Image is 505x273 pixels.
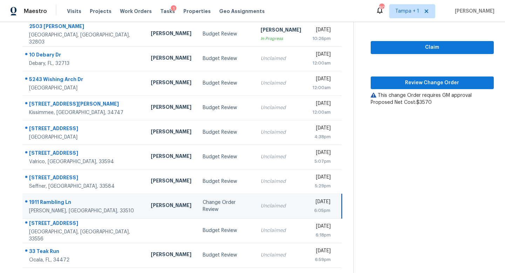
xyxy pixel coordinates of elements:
[29,85,140,92] div: [GEOGRAPHIC_DATA]
[312,26,331,35] div: [DATE]
[261,178,301,185] div: Unclaimed
[376,43,488,52] span: Claim
[261,55,301,62] div: Unclaimed
[312,232,331,239] div: 6:18pm
[261,104,301,111] div: Unclaimed
[219,8,265,15] span: Geo Assignments
[29,134,140,141] div: [GEOGRAPHIC_DATA]
[203,252,249,259] div: Budget Review
[29,183,140,190] div: Seffner, [GEOGRAPHIC_DATA], 33584
[261,153,301,160] div: Unclaimed
[151,79,191,88] div: [PERSON_NAME]
[312,256,331,263] div: 6:59pm
[29,109,140,116] div: Kissimmee, [GEOGRAPHIC_DATA], 34747
[203,199,249,213] div: Change Order Review
[151,177,191,186] div: [PERSON_NAME]
[29,32,140,46] div: [GEOGRAPHIC_DATA], [GEOGRAPHIC_DATA], 32803
[261,129,301,136] div: Unclaimed
[29,257,140,264] div: Ocala, FL, 34472
[203,129,249,136] div: Budget Review
[312,207,330,214] div: 6:05pm
[29,51,140,60] div: 10 Debary Dr
[312,60,331,67] div: 12:00am
[24,8,47,15] span: Maestro
[261,26,301,35] div: [PERSON_NAME]
[29,23,140,32] div: 2503 [PERSON_NAME]
[29,125,140,134] div: [STREET_ADDRESS]
[312,158,331,165] div: 5:07pm
[29,207,140,214] div: [PERSON_NAME], [GEOGRAPHIC_DATA], 33510
[312,125,331,133] div: [DATE]
[312,133,331,140] div: 4:38pm
[371,41,494,54] button: Claim
[312,149,331,158] div: [DATE]
[29,220,140,228] div: [STREET_ADDRESS]
[261,227,301,234] div: Unclaimed
[151,251,191,260] div: [PERSON_NAME]
[261,252,301,259] div: Unclaimed
[203,227,249,234] div: Budget Review
[312,198,330,207] div: [DATE]
[312,223,331,232] div: [DATE]
[171,5,176,12] div: 1
[29,228,140,242] div: [GEOGRAPHIC_DATA], [GEOGRAPHIC_DATA], 33556
[151,153,191,161] div: [PERSON_NAME]
[312,109,331,116] div: 12:00am
[203,80,249,87] div: Budget Review
[312,51,331,60] div: [DATE]
[261,35,301,42] div: In Progress
[29,199,140,207] div: 1911 Rambling Ln
[29,248,140,257] div: 33 Teak Run
[29,149,140,158] div: [STREET_ADDRESS]
[29,158,140,165] div: Valrico, [GEOGRAPHIC_DATA], 33594
[371,76,494,89] button: Review Change Order
[395,8,419,15] span: Tampa + 1
[376,79,488,87] span: Review Change Order
[67,8,81,15] span: Visits
[29,76,140,85] div: 5243 Wishing Arch Dr
[379,4,384,11] div: 80
[312,182,331,189] div: 5:29pm
[151,54,191,63] div: [PERSON_NAME]
[261,80,301,87] div: Unclaimed
[203,31,249,38] div: Budget Review
[312,84,331,91] div: 12:00am
[203,104,249,111] div: Budget Review
[312,100,331,109] div: [DATE]
[371,92,494,99] div: This change Order requires GM approval
[151,104,191,112] div: [PERSON_NAME]
[261,202,301,209] div: Unclaimed
[203,55,249,62] div: Budget Review
[312,75,331,84] div: [DATE]
[151,30,191,39] div: [PERSON_NAME]
[203,178,249,185] div: Budget Review
[452,8,494,15] span: [PERSON_NAME]
[29,174,140,183] div: [STREET_ADDRESS]
[203,153,249,160] div: Budget Review
[29,60,140,67] div: Debary, FL, 32713
[312,35,331,42] div: 10:26pm
[151,128,191,137] div: [PERSON_NAME]
[90,8,112,15] span: Projects
[312,174,331,182] div: [DATE]
[29,100,140,109] div: [STREET_ADDRESS][PERSON_NAME]
[312,247,331,256] div: [DATE]
[120,8,152,15] span: Work Orders
[183,8,211,15] span: Properties
[151,202,191,211] div: [PERSON_NAME]
[160,9,175,14] span: Tasks
[371,99,494,106] div: Proposed Net Cost: $3570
